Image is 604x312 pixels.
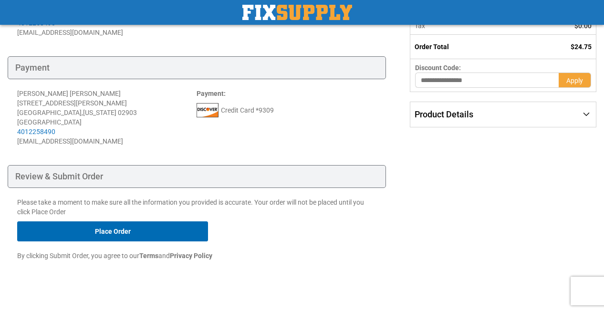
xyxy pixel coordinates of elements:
span: [EMAIL_ADDRESS][DOMAIN_NAME] [17,29,123,36]
button: Place Order [17,221,208,241]
span: [US_STATE] [83,109,116,116]
img: di.png [197,103,219,117]
th: Tax [410,17,537,35]
span: $0.00 [574,22,592,30]
a: 4012258490 [17,128,55,135]
span: Product Details [415,109,473,119]
a: store logo [242,5,352,20]
div: [PERSON_NAME] [PERSON_NAME] [STREET_ADDRESS][PERSON_NAME] [GEOGRAPHIC_DATA] , 02903 [GEOGRAPHIC_D... [17,89,197,136]
strong: Terms [139,252,158,260]
span: Apply [566,77,583,84]
img: Fix Industrial Supply [242,5,352,20]
span: $24.75 [571,43,592,51]
p: By clicking Submit Order, you agree to our and [17,251,376,260]
strong: Order Total [415,43,449,51]
strong: : [197,90,226,97]
strong: Privacy Policy [170,252,212,260]
span: Discount Code: [415,64,461,72]
span: Payment [197,90,224,97]
div: Review & Submit Order [8,165,386,188]
div: Credit Card *9309 [197,103,376,117]
button: Apply [559,73,591,88]
span: [EMAIL_ADDRESS][DOMAIN_NAME] [17,137,123,145]
p: Please take a moment to make sure all the information you provided is accurate. Your order will n... [17,198,376,217]
div: Payment [8,56,386,79]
